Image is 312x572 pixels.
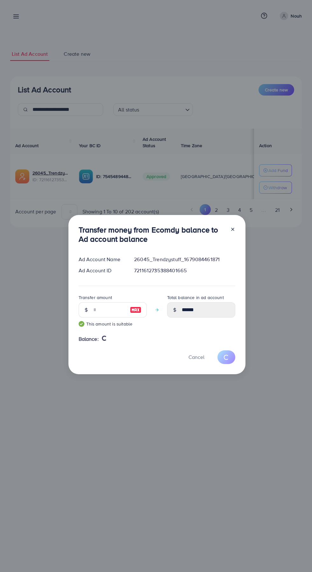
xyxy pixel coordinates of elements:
span: Balance: [79,335,99,343]
button: Cancel [181,350,212,364]
h3: Transfer money from Ecomdy balance to Ad account balance [79,225,225,244]
div: 26045_Trendzystuff_1679084461871 [129,256,240,263]
span: Cancel [188,354,204,361]
img: image [130,306,141,314]
label: Total balance in ad account [167,294,224,301]
small: This amount is suitable [79,321,147,327]
div: Ad Account ID [74,267,129,274]
div: 7211612735388401665 [129,267,240,274]
div: Ad Account Name [74,256,129,263]
label: Transfer amount [79,294,112,301]
img: guide [79,321,84,327]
